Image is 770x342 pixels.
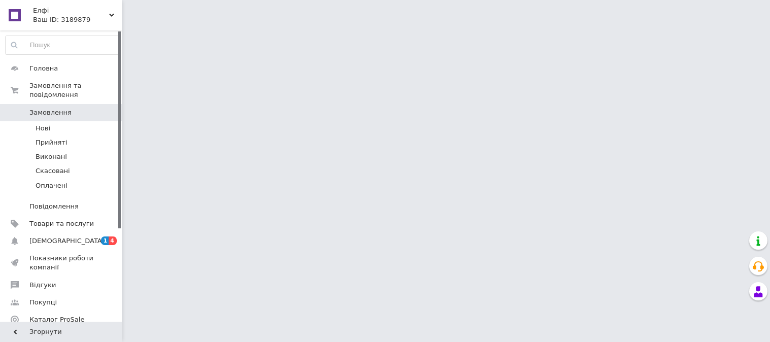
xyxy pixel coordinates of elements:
[29,298,57,307] span: Покупці
[6,36,119,54] input: Пошук
[101,236,109,245] span: 1
[29,236,105,246] span: [DEMOGRAPHIC_DATA]
[36,124,50,133] span: Нові
[29,108,72,117] span: Замовлення
[29,315,84,324] span: Каталог ProSale
[29,64,58,73] span: Головна
[29,202,79,211] span: Повідомлення
[29,219,94,228] span: Товари та послуги
[33,15,122,24] div: Ваш ID: 3189879
[36,166,70,176] span: Скасовані
[29,281,56,290] span: Відгуки
[109,236,117,245] span: 4
[33,6,109,15] span: Елфi
[29,254,94,272] span: Показники роботи компанії
[29,81,122,99] span: Замовлення та повідомлення
[36,152,67,161] span: Виконані
[36,181,68,190] span: Оплачені
[36,138,67,147] span: Прийняті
